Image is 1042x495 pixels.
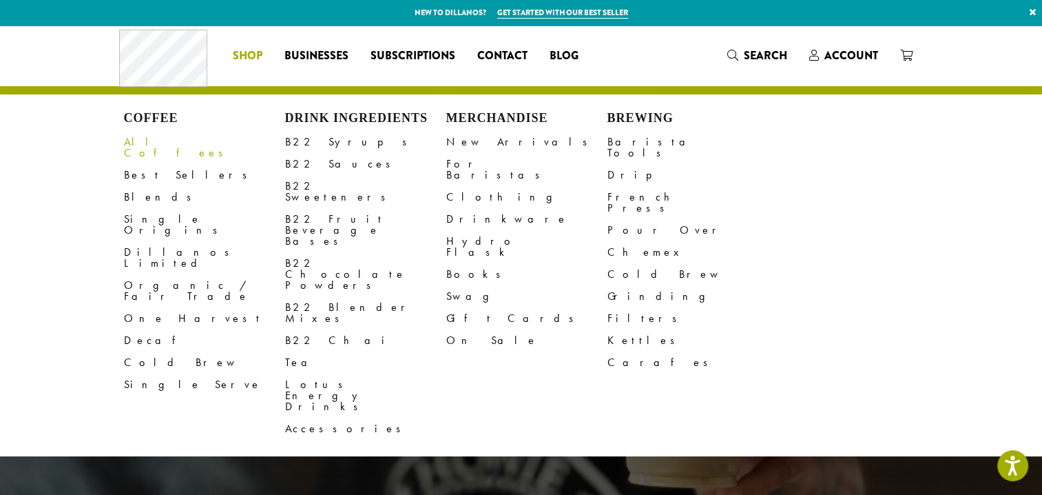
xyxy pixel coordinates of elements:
a: Swag [446,285,607,307]
a: Blends [124,186,285,208]
span: Contact [477,48,528,65]
a: Pour Over [607,219,769,241]
span: Blog [550,48,579,65]
span: Shop [233,48,262,65]
a: Shop [222,45,273,67]
a: Chemex [607,241,769,263]
h4: Drink Ingredients [285,111,446,126]
a: Cold Brew [124,352,285,374]
h4: Merchandise [446,111,607,126]
span: Search [744,48,787,63]
a: On Sale [446,330,607,352]
a: Decaf [124,330,285,352]
a: B22 Sauces [285,153,446,175]
h4: Brewing [607,111,769,126]
a: Books [446,263,607,285]
a: Carafes [607,352,769,374]
a: Single Origins [124,208,285,241]
h4: Coffee [124,111,285,126]
a: Best Sellers [124,164,285,186]
a: Search [716,44,798,67]
a: B22 Sweeteners [285,175,446,208]
a: Drinkware [446,208,607,230]
a: Get started with our best seller [497,7,628,19]
a: New Arrivals [446,131,607,153]
a: Drip [607,164,769,186]
a: Barista Tools [607,131,769,164]
span: Businesses [284,48,348,65]
a: B22 Fruit Beverage Bases [285,208,446,252]
a: Lotus Energy Drinks [285,374,446,418]
a: Organic / Fair Trade [124,274,285,307]
a: For Baristas [446,153,607,186]
a: B22 Blender Mixes [285,296,446,330]
a: French Press [607,186,769,219]
a: Cold Brew [607,263,769,285]
a: Hydro Flask [446,230,607,263]
a: B22 Chocolate Powders [285,252,446,296]
a: Clothing [446,186,607,208]
a: One Harvest [124,307,285,330]
a: Gift Cards [446,307,607,330]
a: Accessories [285,418,446,440]
a: All Coffees [124,131,285,164]
a: Single Serve [124,374,285,396]
a: Filters [607,307,769,330]
span: Subscriptions [371,48,455,65]
a: B22 Chai [285,330,446,352]
a: Kettles [607,330,769,352]
a: Grinding [607,285,769,307]
span: Account [824,48,878,63]
a: Dillanos Limited [124,241,285,274]
a: Tea [285,352,446,374]
a: B22 Syrups [285,131,446,153]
